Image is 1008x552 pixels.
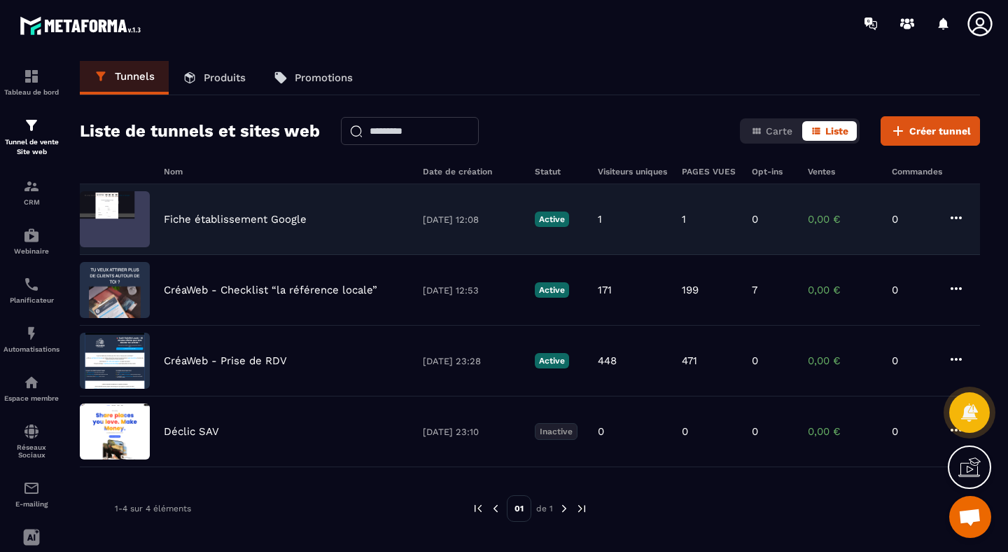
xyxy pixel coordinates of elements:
[115,504,191,513] p: 1-4 sur 4 éléments
[23,325,40,342] img: automations
[535,423,577,440] p: Inactive
[682,425,688,438] p: 0
[489,502,502,515] img: prev
[3,345,59,353] p: Automatisations
[164,213,307,226] p: Fiche établissement Google
[3,247,59,255] p: Webinaire
[3,394,59,402] p: Espace membre
[598,354,617,367] p: 448
[423,167,521,177] h6: Date de création
[909,124,971,138] span: Créer tunnel
[536,503,553,514] p: de 1
[169,61,260,95] a: Produits
[3,57,59,106] a: formationformationTableau de bord
[3,198,59,206] p: CRM
[3,364,59,413] a: automationsautomationsEspace membre
[949,496,991,538] div: Ouvrir le chat
[3,500,59,508] p: E-mailing
[204,71,246,84] p: Produits
[23,374,40,391] img: automations
[80,262,150,318] img: image
[892,354,934,367] p: 0
[808,167,878,177] h6: Ventes
[682,213,686,226] p: 1
[3,265,59,315] a: schedulerschedulerPlanificateur
[23,68,40,85] img: formation
[80,117,320,145] h2: Liste de tunnels et sites web
[752,167,794,177] h6: Opt-ins
[598,284,612,296] p: 171
[808,425,878,438] p: 0,00 €
[3,469,59,518] a: emailemailE-mailing
[558,502,570,515] img: next
[3,88,59,96] p: Tableau de bord
[472,502,484,515] img: prev
[892,167,942,177] h6: Commandes
[535,212,569,227] p: Active
[80,403,150,460] img: image
[3,106,59,167] a: formationformationTunnel de vente Site web
[423,214,521,225] p: [DATE] 12:08
[808,213,878,226] p: 0,00 €
[752,354,758,367] p: 0
[752,425,758,438] p: 0
[23,117,40,134] img: formation
[164,425,219,438] p: Déclic SAV
[80,61,169,95] a: Tunnels
[575,502,588,515] img: next
[808,354,878,367] p: 0,00 €
[682,167,738,177] h6: PAGES VUES
[295,71,353,84] p: Promotions
[3,216,59,265] a: automationsautomationsWebinaire
[743,121,801,141] button: Carte
[881,116,980,146] button: Créer tunnel
[802,121,857,141] button: Liste
[682,354,697,367] p: 471
[598,425,604,438] p: 0
[808,284,878,296] p: 0,00 €
[164,354,287,367] p: CréaWeb - Prise de RDV
[80,333,150,389] img: image
[115,70,155,83] p: Tunnels
[3,315,59,364] a: automationsautomationsAutomatisations
[164,284,377,296] p: CréaWeb - Checklist “la référence locale”
[23,276,40,293] img: scheduler
[535,167,584,177] h6: Statut
[20,13,146,39] img: logo
[3,443,59,459] p: Réseaux Sociaux
[892,425,934,438] p: 0
[260,61,367,95] a: Promotions
[535,282,569,298] p: Active
[752,284,757,296] p: 7
[598,213,602,226] p: 1
[892,284,934,296] p: 0
[766,125,792,137] span: Carte
[80,191,150,247] img: image
[598,167,668,177] h6: Visiteurs uniques
[892,213,934,226] p: 0
[23,227,40,244] img: automations
[423,427,521,437] p: [DATE] 23:10
[23,480,40,497] img: email
[23,423,40,440] img: social-network
[23,178,40,195] img: formation
[825,125,848,137] span: Liste
[535,353,569,368] p: Active
[682,284,699,296] p: 199
[3,296,59,304] p: Planificateur
[423,356,521,366] p: [DATE] 23:28
[164,167,409,177] h6: Nom
[3,137,59,157] p: Tunnel de vente Site web
[3,167,59,216] a: formationformationCRM
[507,495,531,522] p: 01
[3,413,59,469] a: social-networksocial-networkRéseaux Sociaux
[752,213,758,226] p: 0
[423,285,521,296] p: [DATE] 12:53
